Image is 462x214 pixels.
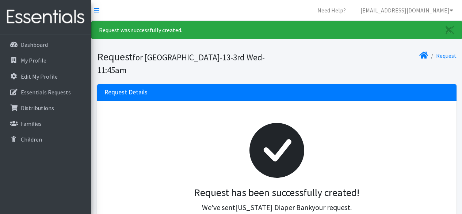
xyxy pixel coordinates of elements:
[355,3,459,18] a: [EMAIL_ADDRESS][DOMAIN_NAME]
[21,89,71,96] p: Essentials Requests
[21,57,46,64] p: My Profile
[235,203,312,212] span: [US_STATE] Diaper Bank
[3,132,88,147] a: Children
[21,120,42,127] p: Families
[3,101,88,115] a: Distributions
[3,69,88,84] a: Edit My Profile
[104,89,148,96] h3: Request Details
[21,41,48,48] p: Dashboard
[21,136,42,143] p: Children
[91,21,462,39] div: Request was successfully created.
[97,52,265,75] small: for [GEOGRAPHIC_DATA]-13-3rd Wed-11:45am
[21,104,54,112] p: Distributions
[3,116,88,131] a: Families
[3,37,88,52] a: Dashboard
[3,85,88,100] a: Essentials Requests
[436,52,457,59] a: Request
[21,73,58,80] p: Edit My Profile
[3,5,88,29] img: HumanEssentials
[438,21,462,39] a: Close
[312,3,352,18] a: Need Help?
[3,53,88,68] a: My Profile
[97,50,274,76] h1: Request
[110,187,443,199] h3: Request has been successfully created!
